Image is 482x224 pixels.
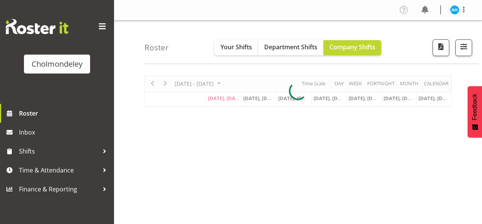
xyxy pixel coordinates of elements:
[330,43,375,51] span: Company Shifts
[19,108,110,119] span: Roster
[19,146,99,157] span: Shifts
[6,19,68,34] img: Rosterit website logo
[220,43,252,51] span: Your Shifts
[19,127,110,138] span: Inbox
[433,39,449,56] button: Download a PDF of the roster according to the set date range.
[323,40,381,55] button: Company Shifts
[19,164,99,176] span: Time & Attendance
[450,5,459,14] img: alexzarn-harmer11855.jpg
[258,40,323,55] button: Department Shifts
[214,40,258,55] button: Your Shifts
[264,43,317,51] span: Department Shifts
[468,86,482,138] button: Feedback - Show survey
[471,94,478,120] span: Feedback
[455,39,472,56] button: Filter Shifts
[19,183,99,195] span: Finance & Reporting
[32,58,82,70] div: Cholmondeley
[144,43,169,52] h4: Roster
